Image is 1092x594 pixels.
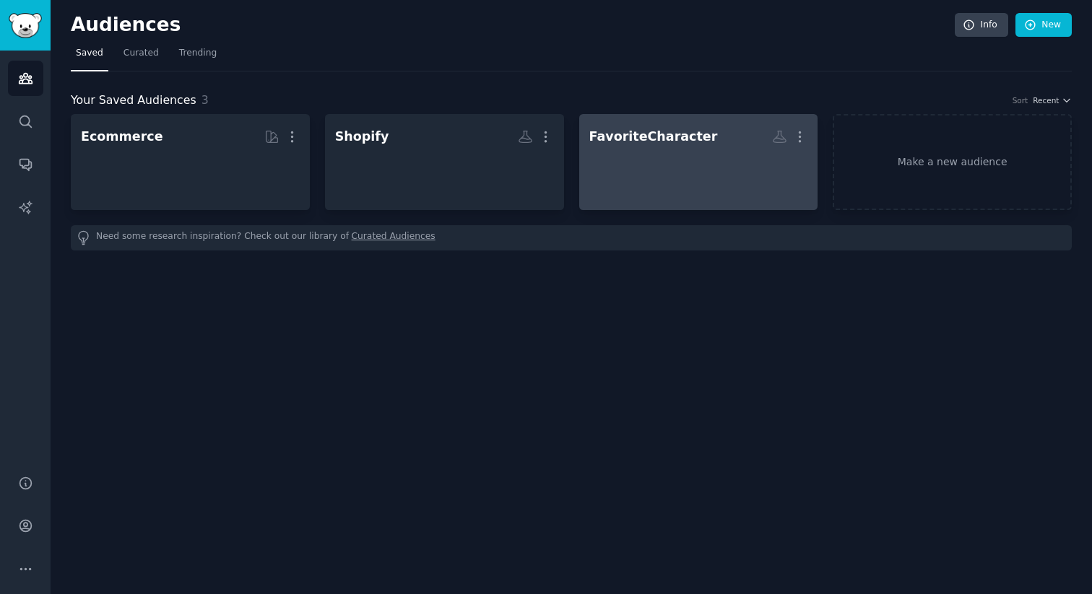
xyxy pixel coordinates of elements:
[71,14,955,37] h2: Audiences
[1033,95,1059,105] span: Recent
[589,128,718,146] div: FavoriteCharacter
[71,114,310,210] a: Ecommerce
[1033,95,1072,105] button: Recent
[123,47,159,60] span: Curated
[352,230,435,245] a: Curated Audiences
[833,114,1072,210] a: Make a new audience
[179,47,217,60] span: Trending
[118,42,164,71] a: Curated
[174,42,222,71] a: Trending
[71,225,1072,250] div: Need some research inspiration? Check out our library of
[1013,95,1028,105] div: Sort
[71,92,196,110] span: Your Saved Audiences
[579,114,818,210] a: FavoriteCharacter
[76,47,103,60] span: Saved
[71,42,108,71] a: Saved
[201,93,209,107] span: 3
[325,114,564,210] a: Shopify
[81,128,163,146] div: Ecommerce
[335,128,389,146] div: Shopify
[9,13,42,38] img: GummySearch logo
[955,13,1008,38] a: Info
[1015,13,1072,38] a: New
